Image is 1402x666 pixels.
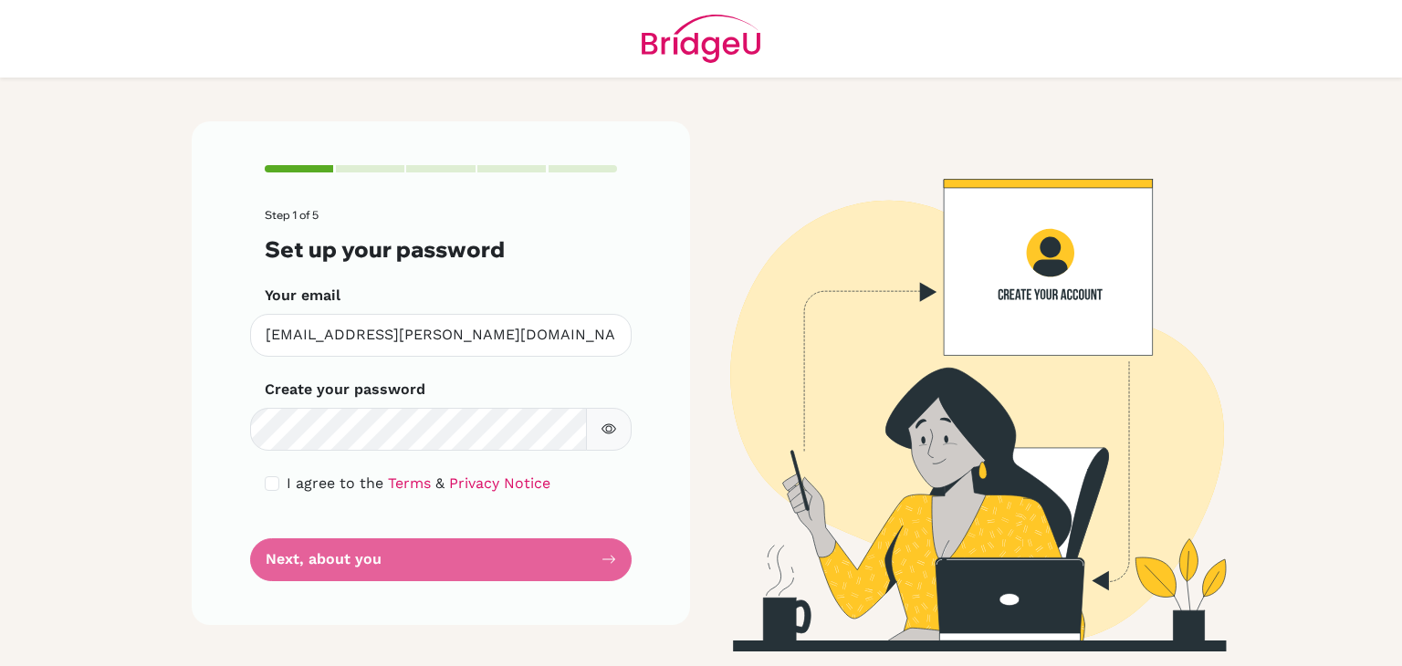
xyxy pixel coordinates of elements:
[265,285,340,307] label: Your email
[265,236,617,263] h3: Set up your password
[449,474,550,492] a: Privacy Notice
[265,379,425,401] label: Create your password
[265,208,319,222] span: Step 1 of 5
[435,474,445,492] span: &
[250,314,632,357] input: Insert your email*
[287,474,383,492] span: I agree to the
[388,474,431,492] a: Terms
